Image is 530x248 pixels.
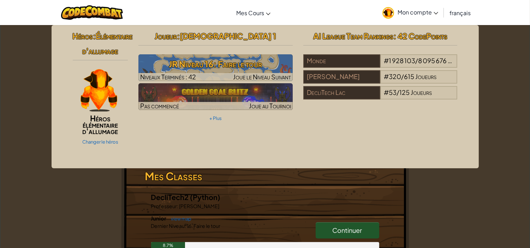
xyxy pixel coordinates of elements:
[303,77,458,85] a: [PERSON_NAME]#320/615Joueurs
[185,223,186,229] span: :
[138,83,293,110] a: Pas commencéJoue au Tournoi
[73,31,93,41] span: Héros
[151,203,177,209] span: Professeur
[155,31,177,41] span: Joueur
[82,139,118,145] a: Changer le héros
[303,86,380,99] div: DecliTech Lac
[446,3,474,22] a: français
[233,3,274,22] a: Mes Cours
[333,226,362,234] span: Continuer
[193,223,221,229] span: Faire le tour
[93,31,96,41] span: :
[233,73,291,81] span: Joue le Niveau Suivant
[418,56,447,65] span: 8 095 676
[209,115,222,121] a: + Plus
[449,9,471,17] span: français
[151,223,185,229] span: Dernier Niveau
[186,223,193,229] span: 16.
[303,93,458,101] a: DecliTech Lac#53/125Joueurs
[138,54,293,81] img: JR Niveau 16: Faire le tour
[179,203,220,209] span: [PERSON_NAME]
[393,31,447,41] span: : 42 CodePoints
[389,72,401,80] span: 320
[415,72,436,80] span: Joueurs
[411,88,432,96] span: Joueurs
[401,72,404,80] span: /
[177,203,179,209] span: :
[389,56,415,65] span: 1 928 103
[303,70,380,84] div: [PERSON_NAME]
[397,88,399,96] span: /
[379,1,442,24] a: Mon compte
[61,5,123,20] img: CodeCombat logo
[249,102,291,110] span: Joue au Tournoi
[138,56,293,72] h3: JR Niveau 16: Faire le tour
[384,88,389,96] span: #
[151,215,168,222] span: Junior
[81,69,117,111] img: KindlingElementalPaperDoll.png
[140,102,179,110] span: Pas commencé
[145,168,385,184] h3: Mes Classes
[415,56,418,65] span: /
[138,83,293,110] img: Golden Goal
[384,72,389,80] span: #
[399,88,410,96] span: 125
[384,56,389,65] span: #
[138,54,293,81] a: Joue le Niveau Suivant
[404,72,414,80] span: 615
[82,31,132,56] span: Élémentaire d'allumage
[303,54,380,68] div: Monde
[180,31,276,41] span: [DEMOGRAPHIC_DATA] 1
[140,73,196,81] span: Niveaux Terminés : 42
[303,61,458,69] a: Monde#1 928 103/8 095 676Joueurs
[177,31,180,41] span: :
[313,31,393,41] span: AI League Team Rankings
[382,7,394,19] img: avatar
[82,113,118,136] span: Héros élémentaire d'allumage
[190,193,221,201] span: (Python)
[151,193,190,201] span: DecliTech2
[389,88,397,96] span: 53
[236,9,264,17] span: Mes Cours
[168,216,192,222] a: view map
[398,8,438,16] span: Mon compte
